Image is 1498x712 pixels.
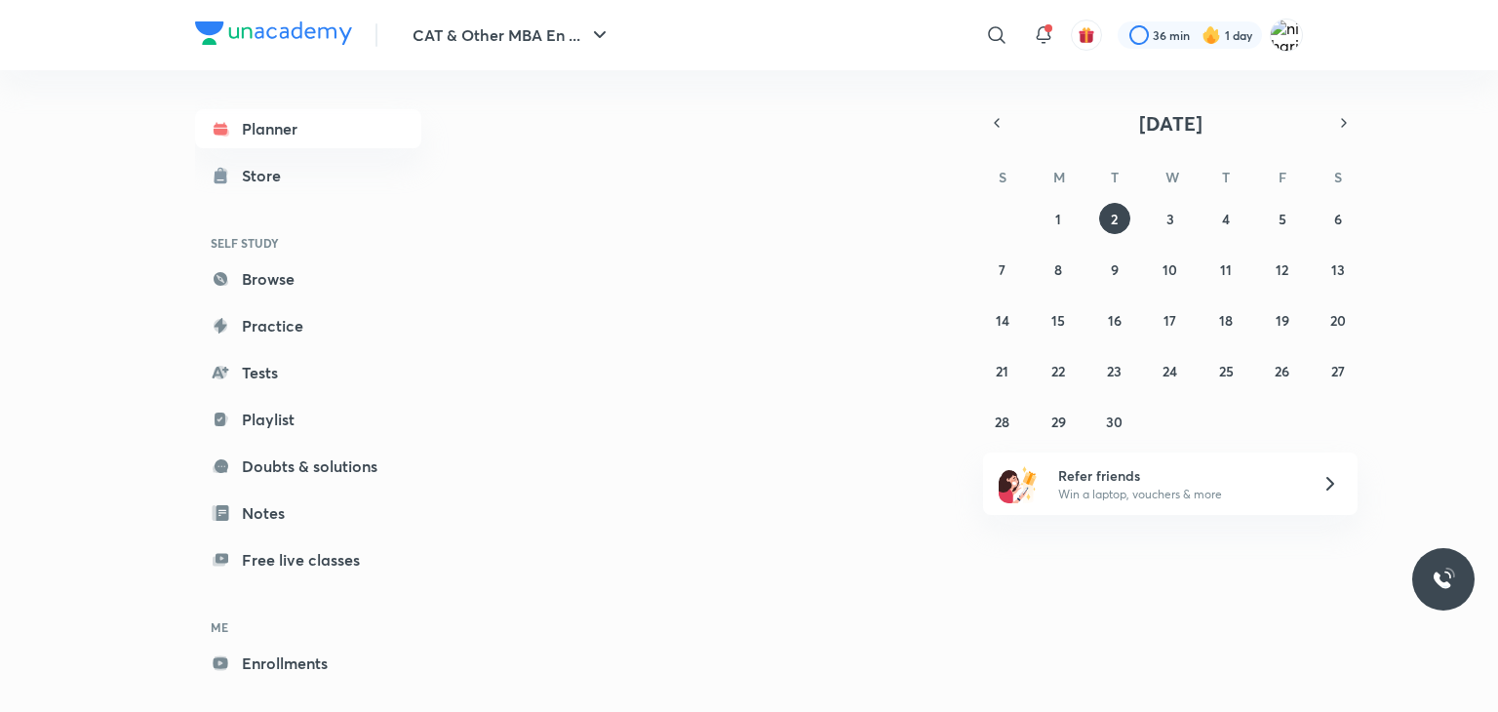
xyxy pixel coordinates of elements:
a: Free live classes [195,540,421,579]
a: Enrollments [195,644,421,683]
a: Planner [195,109,421,148]
p: Win a laptop, vouchers & more [1058,486,1298,503]
button: September 20, 2025 [1322,304,1354,336]
abbr: September 29, 2025 [1051,413,1066,431]
button: avatar [1071,20,1102,51]
button: September 11, 2025 [1210,254,1242,285]
div: Store [242,164,293,187]
button: September 3, 2025 [1155,203,1186,234]
button: [DATE] [1010,109,1330,137]
button: September 17, 2025 [1155,304,1186,336]
button: September 15, 2025 [1043,304,1074,336]
abbr: September 15, 2025 [1051,311,1065,330]
a: Company Logo [195,21,352,50]
a: Store [195,156,421,195]
abbr: September 18, 2025 [1219,311,1233,330]
button: September 16, 2025 [1099,304,1130,336]
abbr: Saturday [1334,168,1342,186]
abbr: September 7, 2025 [999,260,1005,279]
abbr: September 28, 2025 [995,413,1009,431]
abbr: September 1, 2025 [1055,210,1061,228]
a: Doubts & solutions [195,447,421,486]
button: September 6, 2025 [1322,203,1354,234]
a: Practice [195,306,421,345]
abbr: Friday [1279,168,1286,186]
a: Browse [195,259,421,298]
h6: ME [195,611,421,644]
abbr: September 20, 2025 [1330,311,1346,330]
abbr: September 27, 2025 [1331,362,1345,380]
button: CAT & Other MBA En ... [401,16,623,55]
button: September 28, 2025 [987,406,1018,437]
button: September 5, 2025 [1267,203,1298,234]
abbr: September 5, 2025 [1279,210,1286,228]
img: streak [1202,25,1221,45]
abbr: September 14, 2025 [996,311,1009,330]
abbr: September 10, 2025 [1163,260,1177,279]
button: September 25, 2025 [1210,355,1242,386]
button: September 12, 2025 [1267,254,1298,285]
abbr: Monday [1053,168,1065,186]
abbr: September 24, 2025 [1163,362,1177,380]
abbr: September 2, 2025 [1111,210,1118,228]
button: September 8, 2025 [1043,254,1074,285]
button: September 4, 2025 [1210,203,1242,234]
button: September 26, 2025 [1267,355,1298,386]
abbr: September 9, 2025 [1111,260,1119,279]
abbr: Wednesday [1165,168,1179,186]
button: September 13, 2025 [1322,254,1354,285]
button: September 9, 2025 [1099,254,1130,285]
img: ttu [1432,568,1455,591]
abbr: September 30, 2025 [1106,413,1123,431]
button: September 22, 2025 [1043,355,1074,386]
a: Notes [195,494,421,533]
a: Playlist [195,400,421,439]
img: Company Logo [195,21,352,45]
img: avatar [1078,26,1095,44]
button: September 1, 2025 [1043,203,1074,234]
button: September 30, 2025 [1099,406,1130,437]
abbr: September 22, 2025 [1051,362,1065,380]
h6: SELF STUDY [195,226,421,259]
button: September 10, 2025 [1155,254,1186,285]
span: [DATE] [1139,110,1202,137]
img: referral [999,464,1038,503]
button: September 14, 2025 [987,304,1018,336]
abbr: September 16, 2025 [1108,311,1122,330]
button: September 24, 2025 [1155,355,1186,386]
button: September 7, 2025 [987,254,1018,285]
abbr: September 3, 2025 [1166,210,1174,228]
img: niharika rao [1270,19,1303,52]
abbr: September 23, 2025 [1107,362,1122,380]
button: September 27, 2025 [1322,355,1354,386]
button: September 18, 2025 [1210,304,1242,336]
abbr: September 8, 2025 [1054,260,1062,279]
abbr: Thursday [1222,168,1230,186]
button: September 19, 2025 [1267,304,1298,336]
abbr: September 11, 2025 [1220,260,1232,279]
abbr: September 25, 2025 [1219,362,1234,380]
abbr: September 12, 2025 [1276,260,1288,279]
abbr: September 21, 2025 [996,362,1008,380]
abbr: September 4, 2025 [1222,210,1230,228]
button: September 21, 2025 [987,355,1018,386]
abbr: September 13, 2025 [1331,260,1345,279]
a: Tests [195,353,421,392]
abbr: September 26, 2025 [1275,362,1289,380]
abbr: September 19, 2025 [1276,311,1289,330]
abbr: Tuesday [1111,168,1119,186]
h6: Refer friends [1058,465,1298,486]
button: September 29, 2025 [1043,406,1074,437]
abbr: Sunday [999,168,1006,186]
button: September 2, 2025 [1099,203,1130,234]
button: September 23, 2025 [1099,355,1130,386]
abbr: September 6, 2025 [1334,210,1342,228]
abbr: September 17, 2025 [1163,311,1176,330]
